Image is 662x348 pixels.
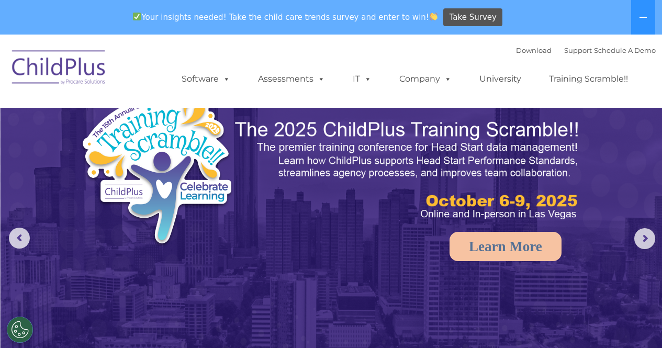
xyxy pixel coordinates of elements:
img: ChildPlus by Procare Solutions [7,43,111,95]
img: 👏 [430,13,437,20]
a: Software [171,69,241,89]
a: Take Survey [443,8,502,27]
a: IT [342,69,382,89]
font: | [516,46,656,54]
a: Training Scramble!! [538,69,638,89]
span: Take Survey [450,8,497,27]
a: Download [516,46,552,54]
a: Learn More [450,232,562,261]
a: Company [389,69,462,89]
a: Support [564,46,592,54]
img: ✅ [133,13,141,20]
button: Cookies Settings [7,317,33,343]
a: Assessments [248,69,335,89]
a: Schedule A Demo [594,46,656,54]
a: University [469,69,532,89]
span: Your insights needed! Take the child care trends survey and enter to win! [129,7,442,27]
